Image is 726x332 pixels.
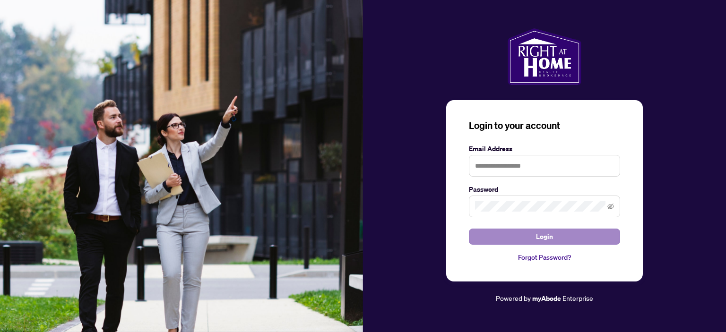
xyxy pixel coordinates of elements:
span: Enterprise [562,294,593,302]
span: eye-invisible [607,203,614,210]
label: Password [469,184,620,195]
h3: Login to your account [469,119,620,132]
a: Forgot Password? [469,252,620,263]
span: Powered by [496,294,531,302]
label: Email Address [469,144,620,154]
img: ma-logo [508,28,581,85]
a: myAbode [532,293,561,304]
button: Login [469,229,620,245]
span: Login [536,229,553,244]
